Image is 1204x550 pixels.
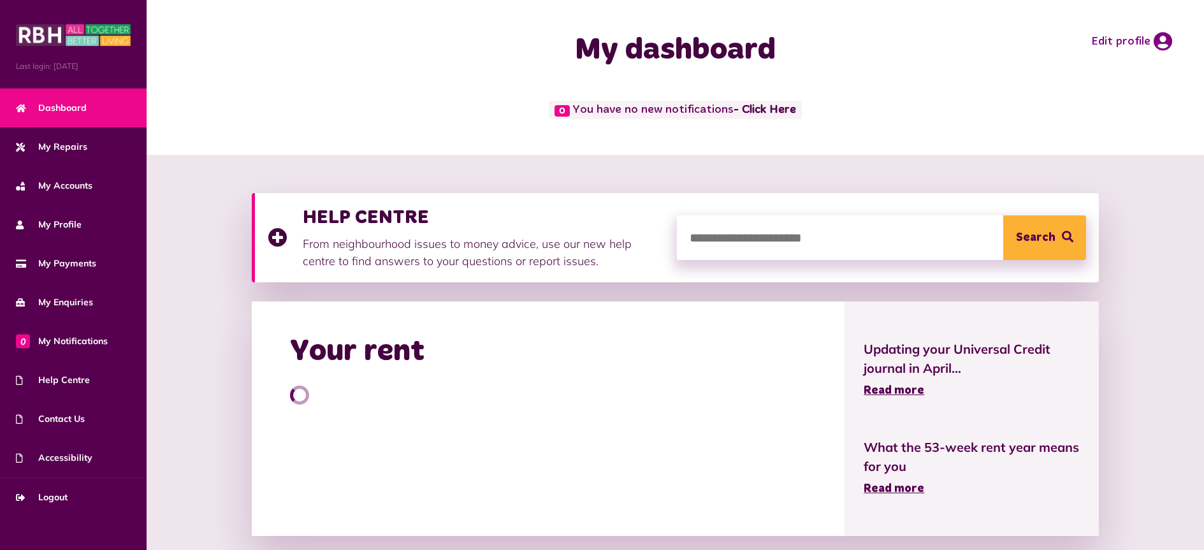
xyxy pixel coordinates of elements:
a: What the 53-week rent year means for you Read more [864,438,1080,498]
span: My Profile [16,218,82,231]
button: Search [1003,215,1086,260]
span: What the 53-week rent year means for you [864,438,1080,476]
span: My Enquiries [16,296,93,309]
a: - Click Here [734,105,796,116]
h2: Your rent [290,333,424,370]
span: Dashboard [16,101,87,115]
span: Contact Us [16,412,85,426]
h1: My dashboard [424,32,927,69]
p: From neighbourhood issues to money advice, use our new help centre to find answers to your questi... [303,235,664,270]
span: You have no new notifications [549,101,802,119]
span: Read more [864,385,924,396]
span: 0 [555,105,570,117]
span: Logout [16,491,68,504]
span: Help Centre [16,373,90,387]
span: My Repairs [16,140,87,154]
span: My Payments [16,257,96,270]
h3: HELP CENTRE [303,206,664,229]
span: My Notifications [16,335,108,348]
a: Updating your Universal Credit journal in April... Read more [864,340,1080,400]
span: My Accounts [16,179,92,192]
span: Last login: [DATE] [16,61,131,72]
a: Edit profile [1091,32,1172,51]
img: MyRBH [16,22,131,48]
span: Accessibility [16,451,92,465]
span: Updating your Universal Credit journal in April... [864,340,1080,378]
span: 0 [16,334,30,348]
span: Search [1016,215,1055,260]
span: Read more [864,483,924,495]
